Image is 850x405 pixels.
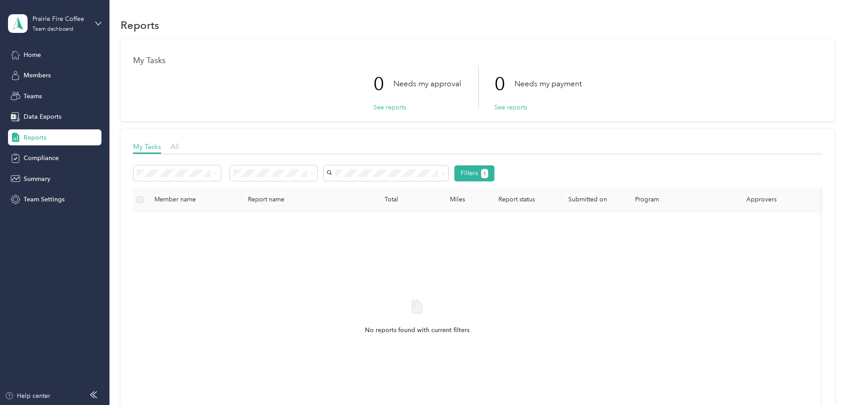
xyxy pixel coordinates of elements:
th: Member name [147,188,241,212]
button: Help center [5,391,50,401]
span: Summary [24,174,50,184]
th: Submitted on [561,188,628,212]
div: Member name [154,196,234,203]
span: No reports found with current filters [365,325,470,335]
th: Approvers [739,188,828,212]
span: Members [24,71,51,80]
th: Report name [241,188,339,212]
span: 1 [483,170,486,178]
p: 0 [373,65,393,103]
span: All [170,142,179,151]
p: 0 [494,65,514,103]
span: Data Exports [24,112,61,121]
span: My Tasks [133,142,161,151]
span: Team Settings [24,195,65,204]
span: Teams [24,92,42,101]
div: Team dashboard [32,27,73,32]
div: Miles [413,196,465,203]
span: Reports [24,133,46,142]
button: See reports [373,103,406,112]
div: Total [346,196,398,203]
p: Needs my payment [514,78,582,89]
h1: My Tasks [133,56,822,65]
iframe: Everlance-gr Chat Button Frame [800,355,850,405]
button: See reports [494,103,527,112]
span: Compliance [24,153,59,163]
button: Filters1 [454,165,495,181]
span: Home [24,50,41,60]
th: Program [628,188,739,212]
div: Prairie Fire Coffee [32,14,88,24]
span: Report status [479,196,554,203]
h1: Reports [121,20,159,30]
button: 1 [481,169,489,178]
p: Needs my approval [393,78,461,89]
